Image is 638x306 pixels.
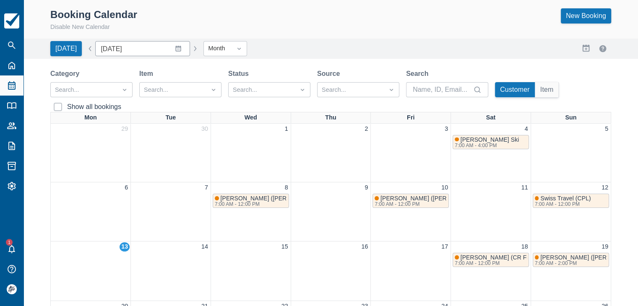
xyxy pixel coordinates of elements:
[50,8,137,21] div: Booking Calendar
[520,242,530,252] a: 18
[283,183,290,192] a: 8
[535,82,559,97] button: Item
[164,112,178,123] a: Tue
[139,69,156,79] label: Item
[213,194,289,208] a: [PERSON_NAME] ([PERSON_NAME]) [PERSON_NAME]7:00 AM - 12:00 PM
[387,86,396,94] span: Dropdown icon
[67,103,121,111] div: Show all bookings
[363,183,370,192] a: 9
[359,242,370,252] a: 16
[235,44,243,53] span: Dropdown icon
[561,8,611,23] a: New Booking
[123,183,130,192] a: 6
[453,135,529,149] a: [PERSON_NAME] Ski7:00 AM - 4:00 PM
[443,124,450,134] a: 3
[120,86,129,94] span: Dropdown icon
[228,69,252,79] label: Status
[200,124,210,134] a: 30
[600,183,610,192] a: 12
[6,239,13,246] span: 1
[208,44,227,53] div: Month
[455,143,517,148] div: 7:00 AM - 4:00 PM
[363,124,370,134] a: 2
[203,183,210,192] a: 7
[7,284,17,294] img: avatar
[209,86,218,94] span: Dropdown icon
[283,124,290,134] a: 1
[440,183,450,192] a: 10
[83,112,99,123] a: Mon
[413,82,471,97] input: Name, ID, Email...
[221,195,374,202] span: [PERSON_NAME] ([PERSON_NAME]) [PERSON_NAME]
[406,69,432,79] label: Search
[484,112,497,123] a: Sat
[323,112,338,123] a: Thu
[243,112,259,123] a: Wed
[380,195,534,202] span: [PERSON_NAME] ([PERSON_NAME]) [PERSON_NAME]
[523,124,530,134] a: 4
[120,124,130,134] a: 29
[563,112,578,123] a: Sun
[50,41,82,56] button: [DATE]
[200,242,210,252] a: 14
[50,23,110,32] button: Disable New Calendar
[520,183,530,192] a: 11
[280,242,290,252] a: 15
[120,242,130,252] a: 13
[461,136,519,143] span: [PERSON_NAME] Ski
[215,202,372,207] div: 7:00 AM - 12:00 PM
[440,242,450,252] a: 17
[600,242,610,252] a: 19
[298,86,307,94] span: Dropdown icon
[50,69,83,79] label: Category
[533,253,609,267] a: [PERSON_NAME] ([PERSON_NAME])7:00 AM - 2:00 PM
[453,253,529,267] a: [PERSON_NAME] (CR Fishing Charters) [PERSON_NAME] ([PERSON_NAME]) [PERSON_NAME])7:00 AM - 12:00 PM
[495,82,535,97] button: Customer
[375,202,532,207] div: 7:00 AM - 12:00 PM
[535,202,589,207] div: 7:00 AM - 12:00 PM
[603,124,610,134] a: 5
[317,69,343,79] label: Source
[95,41,190,56] input: Date
[372,194,449,208] a: [PERSON_NAME] ([PERSON_NAME]) [PERSON_NAME]7:00 AM - 12:00 PM
[533,194,609,208] a: Swiss Travel (CPL)7:00 AM - 12:00 PM
[540,195,591,202] span: Swiss Travel (CPL)
[405,112,416,123] a: Fri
